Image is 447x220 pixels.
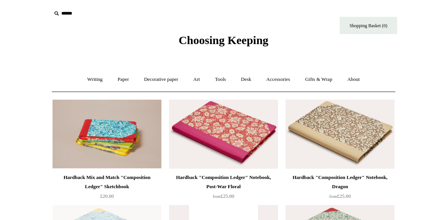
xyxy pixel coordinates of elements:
[81,69,110,90] a: Writing
[286,100,394,169] a: Hardback "Composition Ledger" Notebook, Dragon Hardback "Composition Ledger" Notebook, Dragon
[53,100,161,169] img: Hardback Mix and Match "Composition Ledger" Sketchbook
[340,69,367,90] a: About
[100,193,114,199] span: £20.00
[169,100,278,169] a: Hardback "Composition Ledger" Notebook, Post-War Floral Hardback "Composition Ledger" Notebook, P...
[53,173,161,204] a: Hardback Mix and Match "Composition Ledger" Sketchbook £20.00
[169,173,278,204] a: Hardback "Composition Ledger" Notebook, Post-War Floral from£25.00
[179,40,268,45] a: Choosing Keeping
[286,100,394,169] img: Hardback "Composition Ledger" Notebook, Dragon
[54,173,159,191] div: Hardback Mix and Match "Composition Ledger" Sketchbook
[288,173,393,191] div: Hardback "Composition Ledger" Notebook, Dragon
[213,193,234,199] span: £25.00
[169,100,278,169] img: Hardback "Composition Ledger" Notebook, Post-War Floral
[186,69,207,90] a: Art
[234,69,258,90] a: Desk
[171,173,276,191] div: Hardback "Composition Ledger" Notebook, Post-War Floral
[329,193,351,199] span: £25.00
[213,194,220,199] span: from
[137,69,185,90] a: Decorative paper
[286,173,394,204] a: Hardback "Composition Ledger" Notebook, Dragon from£25.00
[329,194,337,199] span: from
[179,34,268,46] span: Choosing Keeping
[53,100,161,169] a: Hardback Mix and Match "Composition Ledger" Sketchbook Hardback Mix and Match "Composition Ledger...
[340,17,397,34] a: Shopping Basket (0)
[111,69,136,90] a: Paper
[208,69,233,90] a: Tools
[260,69,297,90] a: Accessories
[298,69,339,90] a: Gifts & Wrap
